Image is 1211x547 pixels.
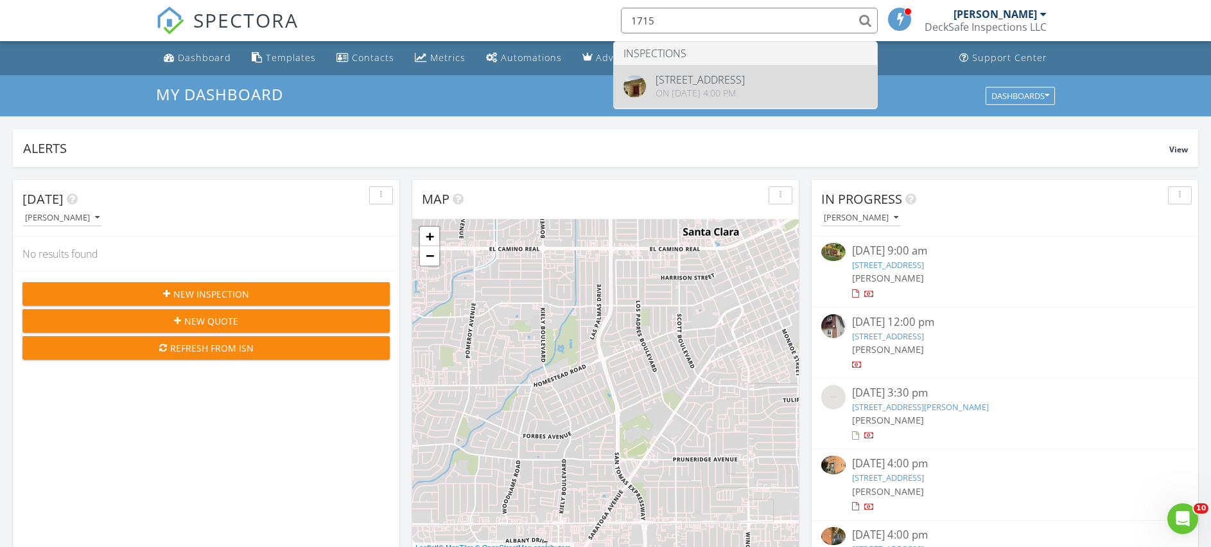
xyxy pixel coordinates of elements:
[821,456,1189,513] a: [DATE] 4:00 pm [STREET_ADDRESS] [PERSON_NAME]
[481,46,567,70] a: Automations (Basic)
[972,51,1047,64] div: Support Center
[596,51,643,64] div: Advanced
[852,414,924,426] span: [PERSON_NAME]
[821,314,1189,372] a: [DATE] 12:00 pm [STREET_ADDRESS] [PERSON_NAME]
[193,6,299,33] span: SPECTORA
[821,190,902,208] span: In Progress
[577,46,649,70] a: Advanced
[23,139,1169,157] div: Alerts
[852,343,924,355] span: [PERSON_NAME]
[156,6,184,35] img: The Best Home Inspection Software - Spectora
[410,46,471,70] a: Metrics
[22,309,390,332] button: New Quote
[986,87,1055,105] button: Dashboards
[1169,144,1188,155] span: View
[184,314,238,328] span: New Quote
[266,51,316,64] div: Templates
[824,213,898,222] div: [PERSON_NAME]
[852,243,1158,259] div: [DATE] 9:00 am
[852,472,924,483] a: [STREET_ADDRESS]
[821,456,846,474] img: 9053035%2Freports%2Fc7a61ed5-76fa-41ed-8cdf-6522d5adb09f%2Fcover_photos%2FBhex0VzGw8jQnB1f5SOB%2F...
[821,385,846,409] img: streetview
[991,91,1049,100] div: Dashboards
[352,51,394,64] div: Contacts
[852,259,924,271] a: [STREET_ADDRESS]
[821,210,901,227] button: [PERSON_NAME]
[420,227,439,246] a: Zoom in
[852,314,1158,330] div: [DATE] 12:00 pm
[925,21,1047,33] div: DeckSafe Inspections LLC
[178,51,231,64] div: Dashboard
[1194,503,1208,514] span: 10
[422,190,449,208] span: Map
[821,243,1189,300] a: [DATE] 9:00 am [STREET_ADDRESS] [PERSON_NAME]
[954,46,1052,70] a: Support Center
[25,213,100,222] div: [PERSON_NAME]
[821,243,846,261] img: 9149194%2Freports%2Ff99c8ff3-65de-4c5f-a414-7fe5b53736d8%2Fcover_photos%2FcJLPpuqcPe7YdZCSrR6A%2F...
[852,272,924,284] span: [PERSON_NAME]
[156,84,283,105] span: My Dashboard
[614,42,877,65] li: Inspections
[159,46,236,70] a: Dashboard
[821,314,846,339] img: image_processing2024103188n62n3c.jpg
[821,527,846,545] img: 9053032%2Freports%2Fca5c297f-01e1-41db-9d2e-1595450cbeaa%2Fcover_photos%2FoWJ0tHcetcH0EJRDqHTh%2F...
[852,330,924,342] a: [STREET_ADDRESS]
[156,17,299,44] a: SPECTORA
[331,46,399,70] a: Contacts
[954,8,1037,21] div: [PERSON_NAME]
[33,341,379,355] div: Refresh from ISN
[173,287,249,301] span: New Inspection
[621,8,878,33] input: Search everything...
[22,336,390,359] button: Refresh from ISN
[13,237,399,271] div: No results found
[247,46,321,70] a: Templates
[852,485,924,498] span: [PERSON_NAME]
[22,282,390,305] button: New Inspection
[420,246,439,265] a: Zoom out
[656,75,745,85] div: [STREET_ADDRESS]
[430,51,466,64] div: Metrics
[852,456,1158,472] div: [DATE] 4:00 pm
[1167,503,1198,534] iframe: Intercom live chat
[852,527,1158,543] div: [DATE] 4:00 pm
[821,385,1189,442] a: [DATE] 3:30 pm [STREET_ADDRESS][PERSON_NAME] [PERSON_NAME]
[852,385,1158,401] div: [DATE] 3:30 pm
[852,401,989,413] a: [STREET_ADDRESS][PERSON_NAME]
[623,75,646,98] img: cover.jpg
[501,51,562,64] div: Automations
[22,210,102,227] button: [PERSON_NAME]
[656,88,745,98] div: On [DATE] 4:00 pm
[22,190,64,208] span: [DATE]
